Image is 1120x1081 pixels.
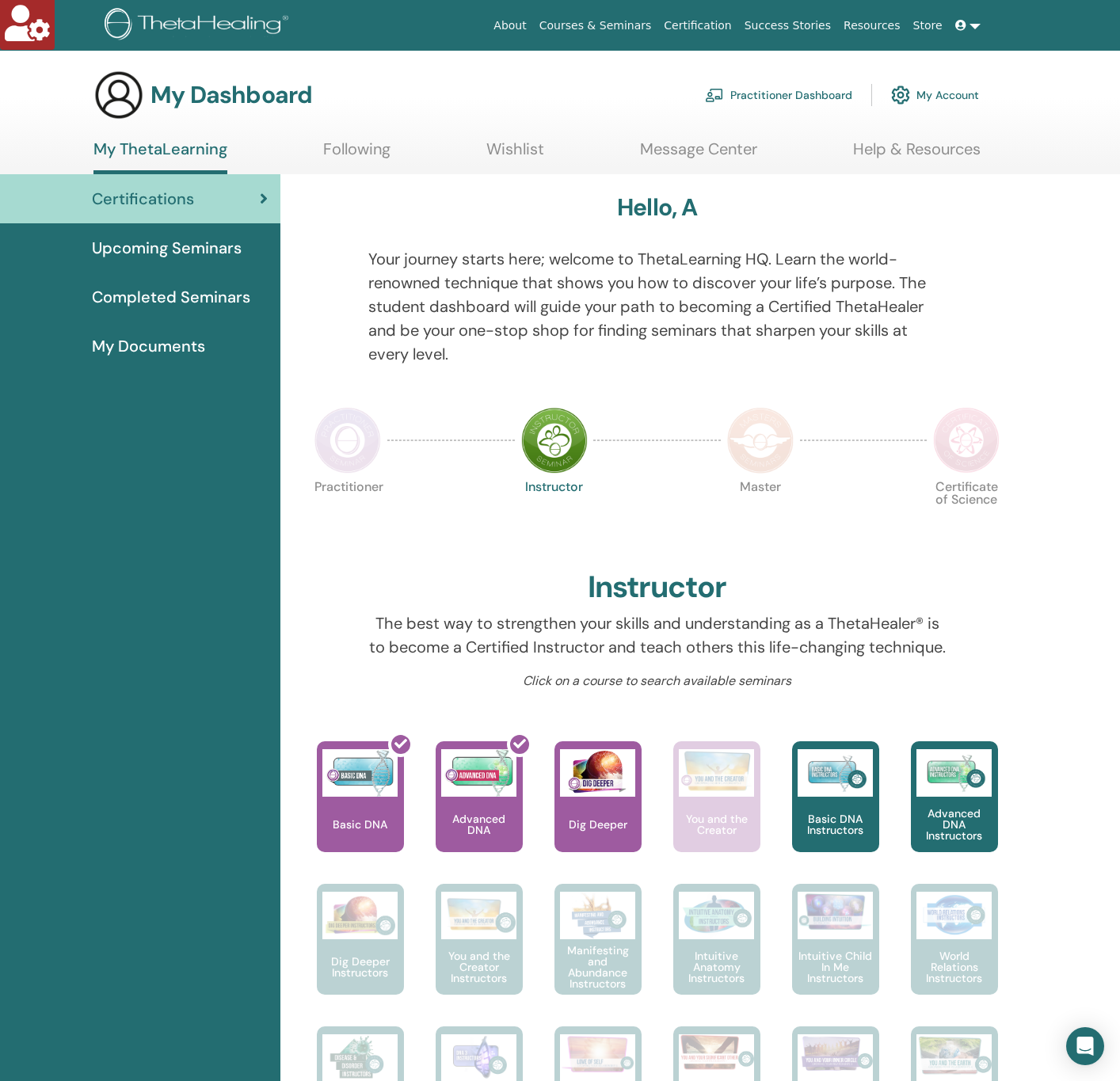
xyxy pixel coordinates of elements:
[916,1034,992,1075] img: You and the Earth Instructors
[640,139,757,170] a: Message Center
[679,749,754,793] img: You and the Creator
[1066,1027,1104,1065] div: Open Intercom Messenger
[588,569,726,606] h2: Instructor
[560,892,635,939] img: Manifesting and Abundance Instructors
[93,70,144,120] img: generic-user-icon.jpg
[853,139,981,170] a: Help & Resources
[317,741,404,884] a: Basic DNA Basic DNA
[916,749,992,797] img: Advanced DNA Instructors
[92,187,194,211] span: Certifications
[673,950,760,984] p: Intuitive Anatomy Instructors
[562,819,634,830] p: Dig Deeper
[554,884,642,1026] a: Manifesting and Abundance Instructors Manifesting and Abundance Instructors
[679,892,754,939] img: Intuitive Anatomy Instructors
[792,813,879,835] p: Basic DNA Instructors
[521,481,588,547] p: Instructor
[487,11,532,40] a: About
[317,884,404,1026] a: Dig Deeper Instructors Dig Deeper Instructors
[907,11,949,40] a: Store
[554,945,642,989] p: Manifesting and Abundance Instructors
[441,892,516,939] img: You and the Creator Instructors
[93,139,227,174] a: My ThetaLearning
[436,741,523,884] a: Advanced DNA Advanced DNA
[441,749,516,797] img: Advanced DNA
[792,950,879,984] p: Intuitive Child In Me Instructors
[554,741,642,884] a: Dig Deeper Dig Deeper
[657,11,737,40] a: Certification
[727,481,794,547] p: Master
[617,193,698,222] h3: Hello, A
[792,741,879,884] a: Basic DNA Instructors Basic DNA Instructors
[150,81,312,109] h3: My Dashboard
[798,749,873,797] img: Basic DNA Instructors
[436,884,523,1026] a: You and the Creator Instructors You and the Creator Instructors
[673,741,760,884] a: You and the Creator You and the Creator
[911,884,998,1026] a: World Relations Instructors World Relations Instructors
[933,407,1000,474] img: Certificate of Science
[436,950,523,984] p: You and the Creator Instructors
[727,407,794,474] img: Master
[673,884,760,1026] a: Intuitive Anatomy Instructors Intuitive Anatomy Instructors
[368,247,946,366] p: Your journey starts here; welcome to ThetaLearning HQ. Learn the world-renowned technique that sh...
[738,11,837,40] a: Success Stories
[317,956,404,978] p: Dig Deeper Instructors
[368,611,946,659] p: The best way to strengthen your skills and understanding as a ThetaHealer® is to become a Certifi...
[368,672,946,691] p: Click on a course to search available seminars
[798,1034,873,1072] img: You and Your Inner Circle Instructors
[911,741,998,884] a: Advanced DNA Instructors Advanced DNA Instructors
[560,749,635,797] img: Dig Deeper
[916,892,992,939] img: World Relations Instructors
[92,285,250,309] span: Completed Seminars
[933,481,1000,547] p: Certificate of Science
[322,749,398,797] img: Basic DNA
[792,884,879,1026] a: Intuitive Child In Me Instructors Intuitive Child In Me Instructors
[314,407,381,474] img: Practitioner
[798,892,873,931] img: Intuitive Child In Me Instructors
[673,813,760,835] p: You and the Creator
[837,11,907,40] a: Resources
[92,334,205,358] span: My Documents
[322,892,398,939] img: Dig Deeper Instructors
[911,950,998,984] p: World Relations Instructors
[705,88,724,102] img: chalkboard-teacher.svg
[705,78,852,112] a: Practitioner Dashboard
[314,481,381,547] p: Practitioner
[436,813,523,835] p: Advanced DNA
[323,139,390,170] a: Following
[679,1034,754,1070] img: You and Your Significant Other Instructors
[521,407,588,474] img: Instructor
[891,82,910,108] img: cog.svg
[105,8,294,44] img: logo.png
[486,139,544,170] a: Wishlist
[533,11,658,40] a: Courses & Seminars
[891,78,979,112] a: My Account
[911,808,998,841] p: Advanced DNA Instructors
[92,236,242,260] span: Upcoming Seminars
[560,1034,635,1073] img: Love of Self Instructors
